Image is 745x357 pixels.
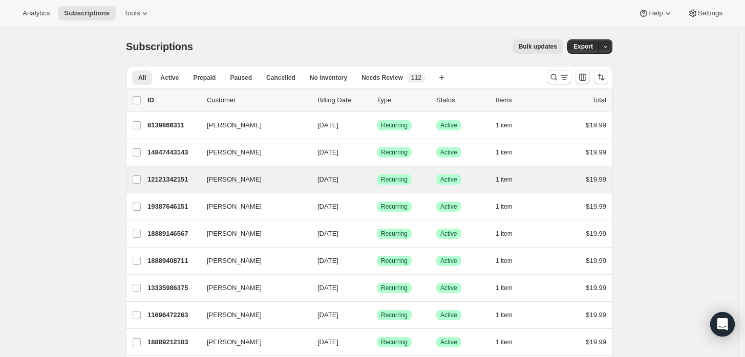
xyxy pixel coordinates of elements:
[147,199,606,214] div: 19387646151[PERSON_NAME][DATE]SuccessRecurringSuccessActive1 item$19.99
[698,9,722,17] span: Settings
[586,338,606,346] span: $19.99
[207,147,262,158] span: [PERSON_NAME]
[682,6,729,20] button: Settings
[147,174,199,185] p: 12121342151
[147,229,199,239] p: 18889146567
[207,310,262,320] span: [PERSON_NAME]
[496,338,513,346] span: 1 item
[377,95,428,105] div: Type
[576,70,590,84] button: Customize table column order and visibility
[317,257,338,264] span: [DATE]
[58,6,116,20] button: Subscriptions
[594,70,608,84] button: Sort the results
[567,39,599,54] button: Export
[207,95,309,105] p: Customer
[586,311,606,319] span: $19.99
[317,230,338,237] span: [DATE]
[496,284,513,292] span: 1 item
[201,198,303,215] button: [PERSON_NAME]
[586,284,606,292] span: $19.99
[317,95,369,105] p: Billing Date
[440,284,457,292] span: Active
[201,253,303,269] button: [PERSON_NAME]
[496,254,524,268] button: 1 item
[381,230,408,238] span: Recurring
[193,74,216,82] span: Prepaid
[496,172,524,187] button: 1 item
[586,203,606,210] span: $19.99
[207,202,262,212] span: [PERSON_NAME]
[440,230,457,238] span: Active
[160,74,179,82] span: Active
[64,9,110,17] span: Subscriptions
[147,95,606,105] div: IDCustomerBilling DateTypeStatusItemsTotal
[207,229,262,239] span: [PERSON_NAME]
[147,310,199,320] p: 11696472263
[201,307,303,323] button: [PERSON_NAME]
[207,283,262,293] span: [PERSON_NAME]
[381,338,408,346] span: Recurring
[440,175,457,184] span: Active
[381,203,408,211] span: Recurring
[147,145,606,160] div: 14847443143[PERSON_NAME][DATE]SuccessRecurringSuccessActive1 item$19.99
[201,334,303,350] button: [PERSON_NAME]
[586,257,606,264] span: $19.99
[317,203,338,210] span: [DATE]
[207,174,262,185] span: [PERSON_NAME]
[23,9,50,17] span: Analytics
[147,118,606,132] div: 8139866311[PERSON_NAME][DATE]SuccessRecurringSuccessActive1 item$19.99
[434,71,450,85] button: Create new view
[496,203,513,211] span: 1 item
[266,74,295,82] span: Cancelled
[317,121,338,129] span: [DATE]
[16,6,56,20] button: Analytics
[138,74,146,82] span: All
[124,9,140,17] span: Tools
[496,199,524,214] button: 1 item
[147,202,199,212] p: 19387646151
[496,311,513,319] span: 1 item
[201,280,303,296] button: [PERSON_NAME]
[201,144,303,161] button: [PERSON_NAME]
[361,74,403,82] span: Needs Review
[440,338,457,346] span: Active
[436,95,487,105] p: Status
[496,308,524,322] button: 1 item
[317,311,338,319] span: [DATE]
[317,175,338,183] span: [DATE]
[573,42,593,51] span: Export
[207,337,262,347] span: [PERSON_NAME]
[496,118,524,132] button: 1 item
[496,175,513,184] span: 1 item
[440,121,457,129] span: Active
[586,121,606,129] span: $19.99
[317,284,338,292] span: [DATE]
[496,257,513,265] span: 1 item
[147,256,199,266] p: 18889408711
[496,335,524,349] button: 1 item
[586,148,606,156] span: $19.99
[147,227,606,241] div: 18889146567[PERSON_NAME][DATE]SuccessRecurringSuccessActive1 item$19.99
[147,95,199,105] p: ID
[147,281,606,295] div: 13335986375[PERSON_NAME][DATE]SuccessRecurringSuccessActive1 item$19.99
[586,175,606,183] span: $19.99
[710,312,735,337] div: Open Intercom Messenger
[147,308,606,322] div: 11696472263[PERSON_NAME][DATE]SuccessRecurringSuccessActive1 item$19.99
[381,284,408,292] span: Recurring
[381,121,408,129] span: Recurring
[230,74,252,82] span: Paused
[310,74,347,82] span: No inventory
[118,6,156,20] button: Tools
[207,120,262,130] span: [PERSON_NAME]
[519,42,557,51] span: Bulk updates
[496,230,513,238] span: 1 item
[317,148,338,156] span: [DATE]
[381,257,408,265] span: Recurring
[147,147,199,158] p: 14847443143
[147,337,199,347] p: 18889212103
[207,256,262,266] span: [PERSON_NAME]
[496,227,524,241] button: 1 item
[381,148,408,157] span: Recurring
[147,120,199,130] p: 8139866311
[513,39,563,54] button: Bulk updates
